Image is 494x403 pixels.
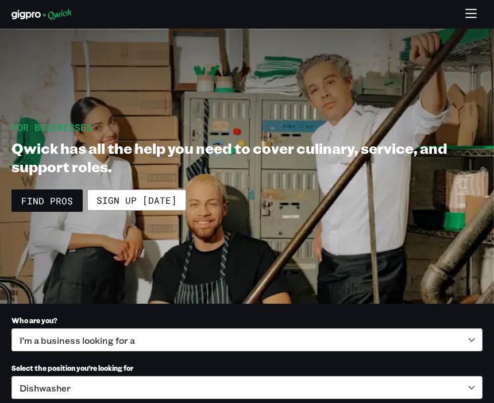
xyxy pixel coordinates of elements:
a: Sign up [DATE] [87,189,186,211]
div: I’m a business looking for a [11,328,483,351]
span: Who are you? [11,316,57,325]
h1: Qwick has all the help you need to cover culinary, service, and support roles. [11,139,483,176]
span: For Businesses [11,121,92,133]
span: Select the position you’re looking for [11,363,133,373]
a: Find Pros [11,189,83,212]
div: Dishwasher [11,376,483,399]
